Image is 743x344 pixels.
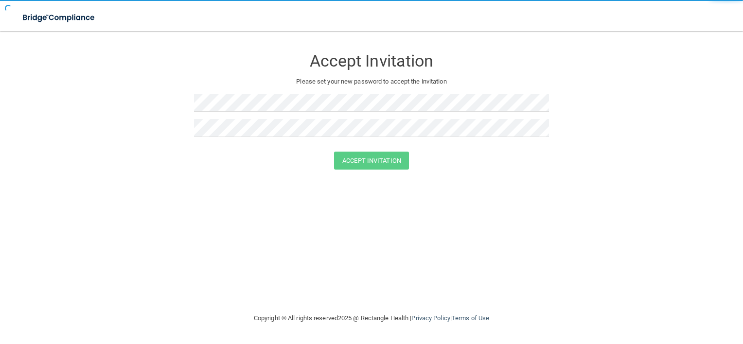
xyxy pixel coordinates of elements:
[411,314,450,322] a: Privacy Policy
[15,8,104,28] img: bridge_compliance_login_screen.278c3ca4.svg
[201,76,542,87] p: Please set your new password to accept the invitation
[334,152,409,170] button: Accept Invitation
[194,303,549,334] div: Copyright © All rights reserved 2025 @ Rectangle Health | |
[452,314,489,322] a: Terms of Use
[194,52,549,70] h3: Accept Invitation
